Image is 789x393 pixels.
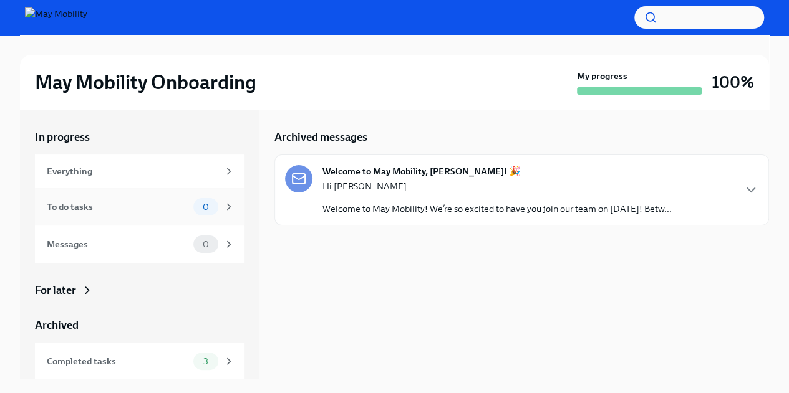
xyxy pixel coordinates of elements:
a: To do tasks0 [35,188,244,225]
div: Messages [47,237,188,251]
strong: Welcome to May Mobility, [PERSON_NAME]! 🎉 [322,165,521,178]
span: 0 [195,202,216,212]
p: Welcome to May Mobility! We’re so excited to have you join our team on [DATE]! Betw... [322,202,672,215]
div: To do tasks [47,200,188,214]
div: For later [35,283,76,298]
a: Messages0 [35,225,244,263]
a: For later [35,283,244,298]
strong: My progress [577,70,627,82]
span: 3 [196,357,216,366]
div: Everything [47,164,218,178]
h3: 100% [712,71,754,93]
a: Archived [35,318,244,333]
h2: May Mobility Onboarding [35,70,256,95]
span: 0 [195,240,216,249]
a: In progress [35,130,244,144]
p: Hi [PERSON_NAME] [322,180,672,192]
img: May Mobility [25,7,87,27]
div: Completed tasks [47,354,188,368]
a: Everything [35,154,244,188]
a: Completed tasks3 [35,343,244,380]
h5: Archived messages [274,130,367,144]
